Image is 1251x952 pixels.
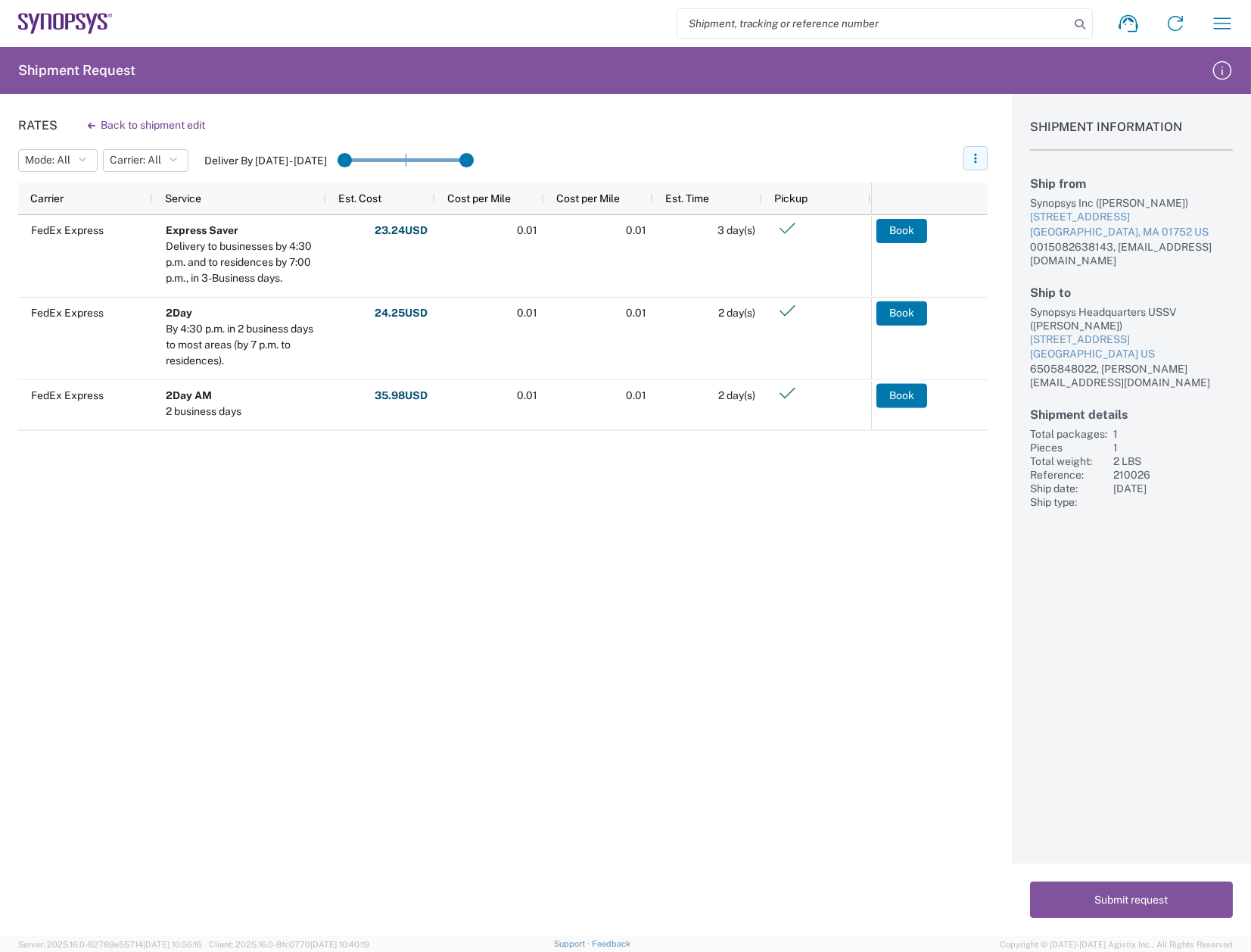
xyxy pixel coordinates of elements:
[18,940,202,949] span: Server: 2025.16.0-82789e55714
[31,389,104,401] span: FedEx Express
[592,939,630,948] a: Feedback
[1030,454,1107,468] div: Total weight:
[18,61,135,80] h2: Shipment Request
[1030,196,1233,210] div: Synopsys Inc ([PERSON_NAME])
[876,383,927,407] button: Book
[165,192,201,204] span: Service
[166,389,212,401] b: 2Day AM
[1113,468,1233,482] div: 210026
[1030,332,1233,348] div: [STREET_ADDRESS]
[375,223,428,238] strong: 23.24 USD
[717,224,755,236] span: 3 day(s)
[166,404,241,420] div: 2 business days
[626,307,646,319] span: 0.01
[110,153,161,167] span: Carrier: All
[718,307,755,319] span: 2 day(s)
[338,192,381,204] span: Est. Cost
[1030,225,1233,240] div: [GEOGRAPHIC_DATA], MA 01752 US
[677,9,1069,38] input: Shipment, tracking or reference number
[517,224,537,236] span: 0.01
[1030,210,1233,225] div: [STREET_ADDRESS]
[103,149,188,172] button: Carrier: All
[18,149,98,172] button: Mode: All
[554,939,592,948] a: Support
[1113,427,1233,441] div: 1
[626,389,646,401] span: 0.01
[166,321,319,369] div: By 4:30 p.m. in 2 business days to most areas (by 7 p.m. to residences).
[626,224,646,236] span: 0.01
[517,389,537,401] span: 0.01
[1113,441,1233,454] div: 1
[25,153,70,167] span: Mode: All
[1030,240,1233,267] div: 0015082638143, [EMAIL_ADDRESS][DOMAIN_NAME]
[1030,427,1107,441] div: Total packages:
[1030,332,1233,362] a: [STREET_ADDRESS][GEOGRAPHIC_DATA] US
[1030,407,1233,422] h2: Shipment details
[1030,305,1233,332] div: Synopsys Headquarters USSV ([PERSON_NAME])
[18,118,58,133] h1: Rates
[665,192,709,204] span: Est. Time
[517,307,537,319] span: 0.01
[1030,176,1233,191] h2: Ship from
[374,219,428,243] button: 23.24USD
[166,307,192,319] b: 2Day
[31,307,104,319] span: FedEx Express
[1030,210,1233,239] a: [STREET_ADDRESS][GEOGRAPHIC_DATA], MA 01752 US
[1030,882,1233,918] button: Submit request
[1000,938,1233,951] span: Copyright © [DATE]-[DATE] Agistix Inc., All Rights Reserved
[1030,120,1233,151] h1: Shipment Information
[310,940,369,949] span: [DATE] 10:40:19
[31,224,104,236] span: FedEx Express
[1030,347,1233,362] div: [GEOGRAPHIC_DATA] US
[166,224,238,236] b: Express Saver
[209,940,369,949] span: Client: 2025.16.0-8fc0770
[1030,362,1233,389] div: 6505848022, [PERSON_NAME][EMAIL_ADDRESS][DOMAIN_NAME]
[1030,286,1233,300] h2: Ship to
[1030,441,1107,454] div: Pieces
[718,389,755,401] span: 2 day(s)
[447,192,511,204] span: Cost per Mile
[375,389,428,403] strong: 35.98 USD
[374,301,428,325] button: 24.25USD
[1113,482,1233,495] div: [DATE]
[374,383,428,407] button: 35.98USD
[204,154,327,167] label: Deliver By [DATE] - [DATE]
[143,940,202,949] span: [DATE] 10:56:16
[1113,454,1233,468] div: 2 LBS
[876,219,927,243] button: Book
[1030,482,1107,495] div: Ship date:
[375,306,428,320] strong: 24.25 USD
[30,192,64,204] span: Carrier
[166,239,319,286] div: Delivery to businesses by 4:30 p.m. and to residences by 7:00 p.m., in 3-Business days.
[1030,495,1107,509] div: Ship type:
[76,112,217,139] button: Back to shipment edit
[876,301,927,325] button: Book
[1030,468,1107,482] div: Reference:
[774,192,808,204] span: Pickup
[556,192,620,204] span: Cost per Mile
